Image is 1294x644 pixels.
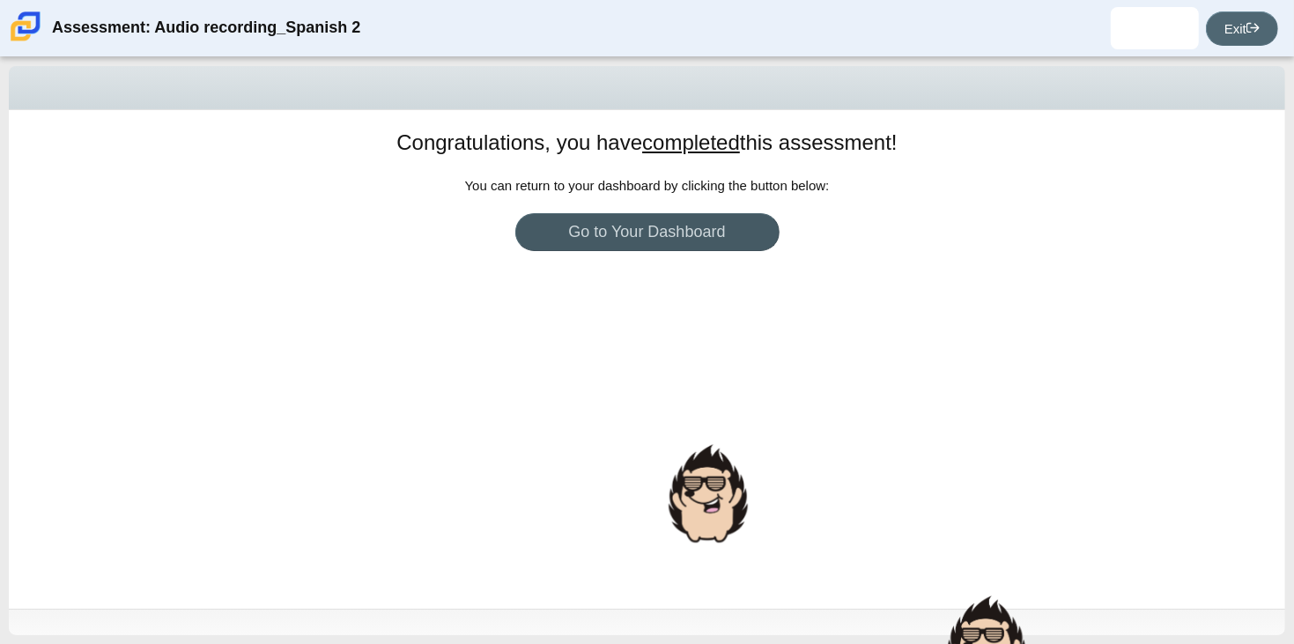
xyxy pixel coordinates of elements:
[642,130,740,154] u: completed
[52,7,360,49] div: Assessment: Audio recording_Spanish 2
[7,33,44,48] a: Carmen School of Science & Technology
[1206,11,1278,46] a: Exit
[1141,14,1169,42] img: jonathan.feliciano.rrdjE7
[396,128,897,158] h1: Congratulations, you have this assessment!
[7,8,44,45] img: Carmen School of Science & Technology
[515,213,780,251] a: Go to Your Dashboard
[465,178,830,193] span: You can return to your dashboard by clicking the button below:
